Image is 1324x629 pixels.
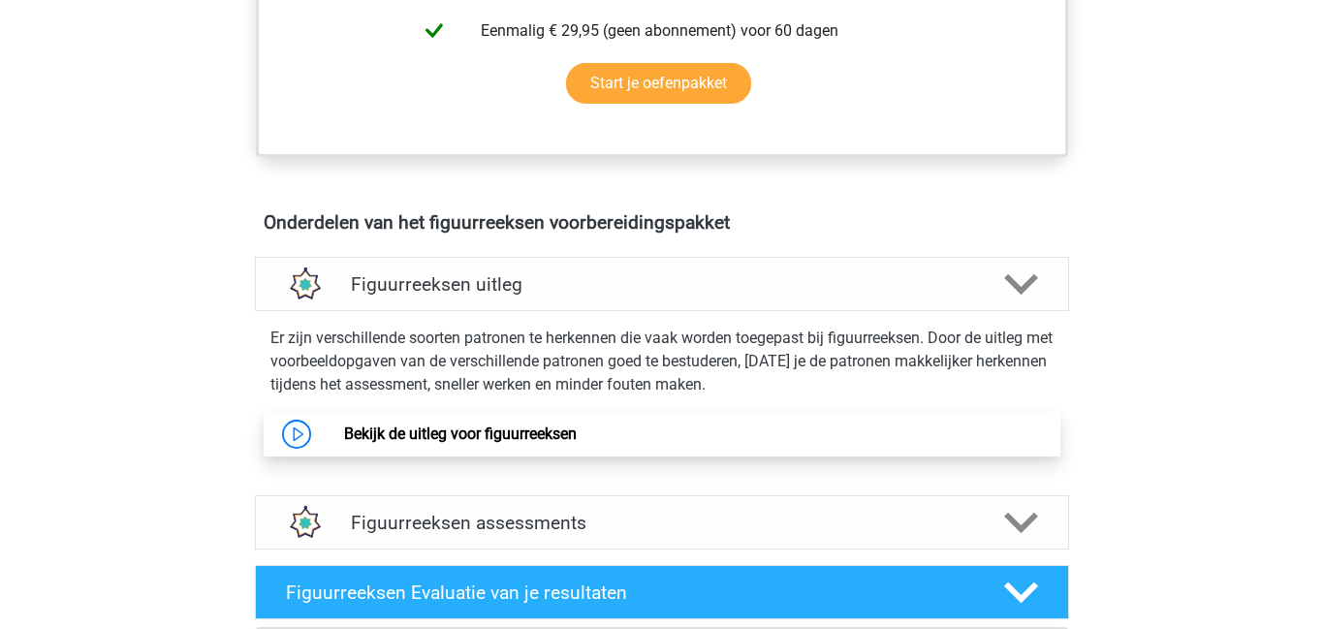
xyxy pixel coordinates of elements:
h4: Figuurreeksen assessments [351,512,973,534]
h4: Onderdelen van het figuurreeksen voorbereidingspakket [264,211,1060,234]
a: uitleg Figuurreeksen uitleg [247,257,1077,311]
img: figuurreeksen assessments [279,498,329,548]
a: Bekijk de uitleg voor figuurreeksen [344,425,577,443]
a: assessments Figuurreeksen assessments [247,495,1077,550]
p: Er zijn verschillende soorten patronen te herkennen die vaak worden toegepast bij figuurreeksen. ... [270,327,1054,396]
h4: Figuurreeksen Evaluatie van je resultaten [286,582,973,604]
img: figuurreeksen uitleg [279,260,329,309]
h4: Figuurreeksen uitleg [351,273,973,296]
a: Figuurreeksen Evaluatie van je resultaten [247,565,1077,619]
a: Start je oefenpakket [566,63,751,104]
